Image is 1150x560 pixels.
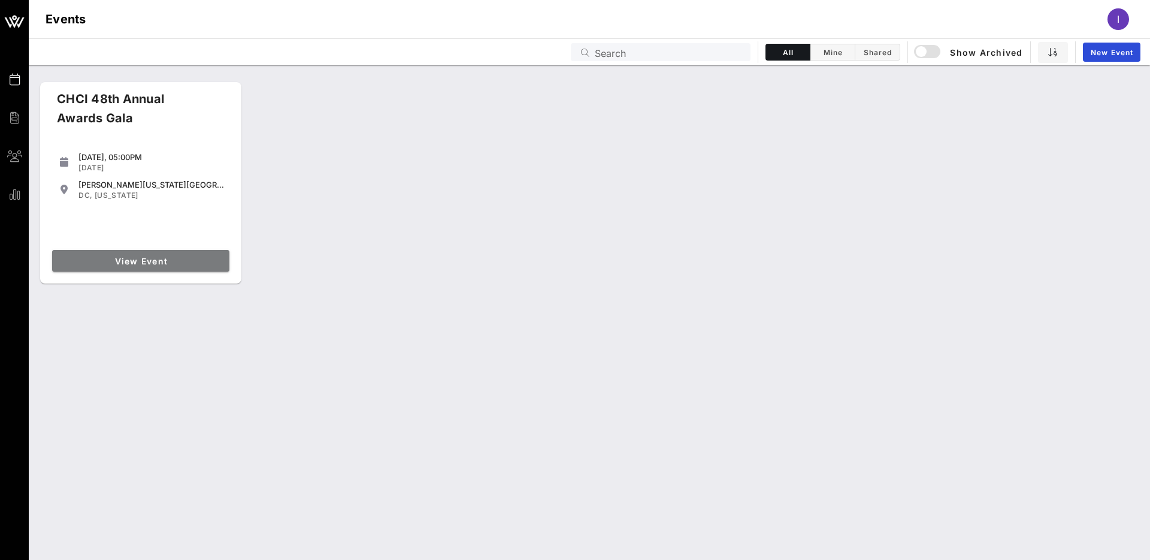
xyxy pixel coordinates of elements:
span: I [1117,13,1119,25]
span: New Event [1090,48,1133,57]
a: New Event [1083,43,1140,62]
span: Mine [818,48,848,57]
div: [PERSON_NAME][US_STATE][GEOGRAPHIC_DATA] [78,180,225,189]
button: Show Archived [915,41,1023,63]
span: View Event [57,256,225,266]
span: Shared [862,48,892,57]
span: All [773,48,803,57]
span: DC, [78,191,92,200]
span: Show Archived [916,45,1022,59]
button: All [765,44,810,61]
div: [DATE] [78,163,225,173]
a: View Event [52,250,229,272]
button: Shared [855,44,900,61]
h1: Events [46,10,86,29]
div: CHCI 48th Annual Awards Gala [47,89,216,137]
button: Mine [810,44,855,61]
div: I [1107,8,1129,30]
div: [DATE], 05:00PM [78,152,225,162]
span: [US_STATE] [95,191,138,200]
